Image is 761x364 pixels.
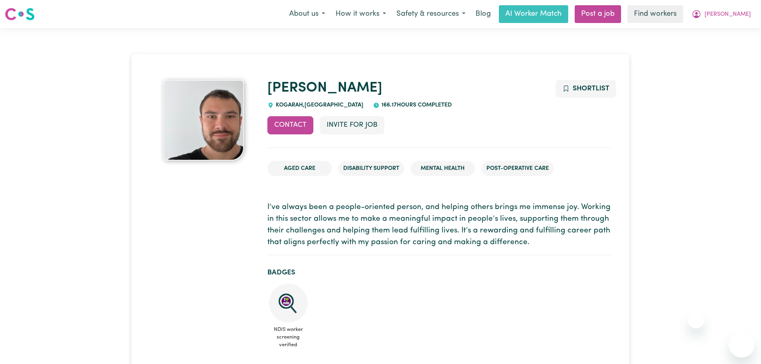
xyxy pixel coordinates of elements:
img: Oleg [163,80,244,161]
a: [PERSON_NAME] [267,81,382,95]
a: Oleg's profile picture' [149,80,257,161]
img: NDIS Worker Screening Verified [269,284,308,322]
button: How it works [330,6,391,23]
a: Post a job [575,5,621,23]
button: Invite for Job [320,116,384,134]
a: Find workers [628,5,683,23]
h2: Badges [267,268,611,277]
a: Blog [471,5,496,23]
button: Safety & resources [391,6,471,23]
button: About us [284,6,330,23]
p: I’ve always been a people-oriented person, and helping others brings me immense joy. Working in t... [267,202,611,248]
li: Disability Support [338,161,404,176]
span: 166.17 hours completed [379,102,452,108]
img: Careseekers logo [5,7,35,21]
li: Mental Health [411,161,475,176]
li: Aged Care [267,161,332,176]
span: KOGARAH , [GEOGRAPHIC_DATA] [274,102,363,108]
li: Post-operative care [482,161,554,176]
span: NDIS worker screening verified [267,322,309,352]
span: Shortlist [573,85,609,92]
button: Contact [267,116,313,134]
iframe: Button to launch messaging window [729,332,755,358]
span: [PERSON_NAME] [705,10,751,19]
button: Add to shortlist [556,80,617,98]
a: Careseekers logo [5,5,35,23]
iframe: Close message [688,312,704,328]
button: My Account [686,6,756,23]
a: AI Worker Match [499,5,568,23]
